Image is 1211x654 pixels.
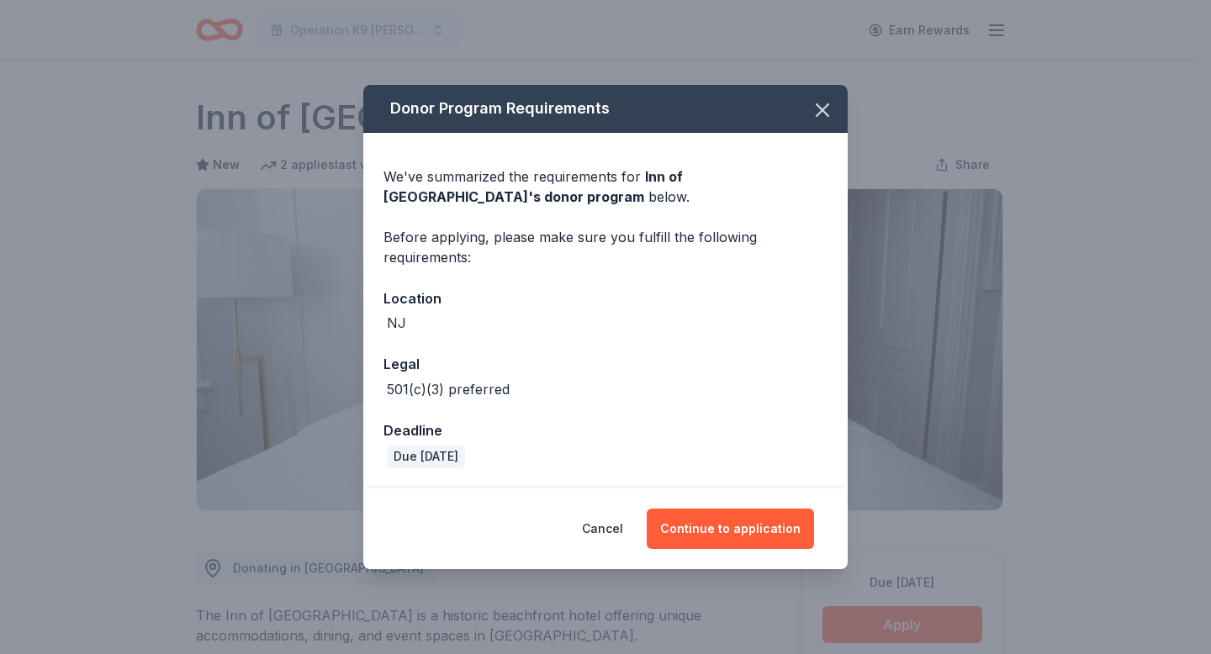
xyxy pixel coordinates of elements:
[383,166,828,207] div: We've summarized the requirements for below.
[383,287,828,309] div: Location
[582,509,623,549] button: Cancel
[363,85,848,133] div: Donor Program Requirements
[387,379,510,399] div: 501(c)(3) preferred
[383,353,828,375] div: Legal
[383,227,828,267] div: Before applying, please make sure you fulfill the following requirements:
[383,419,828,441] div: Deadline
[647,509,814,549] button: Continue to application
[387,313,406,333] div: NJ
[387,445,465,468] div: Due [DATE]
